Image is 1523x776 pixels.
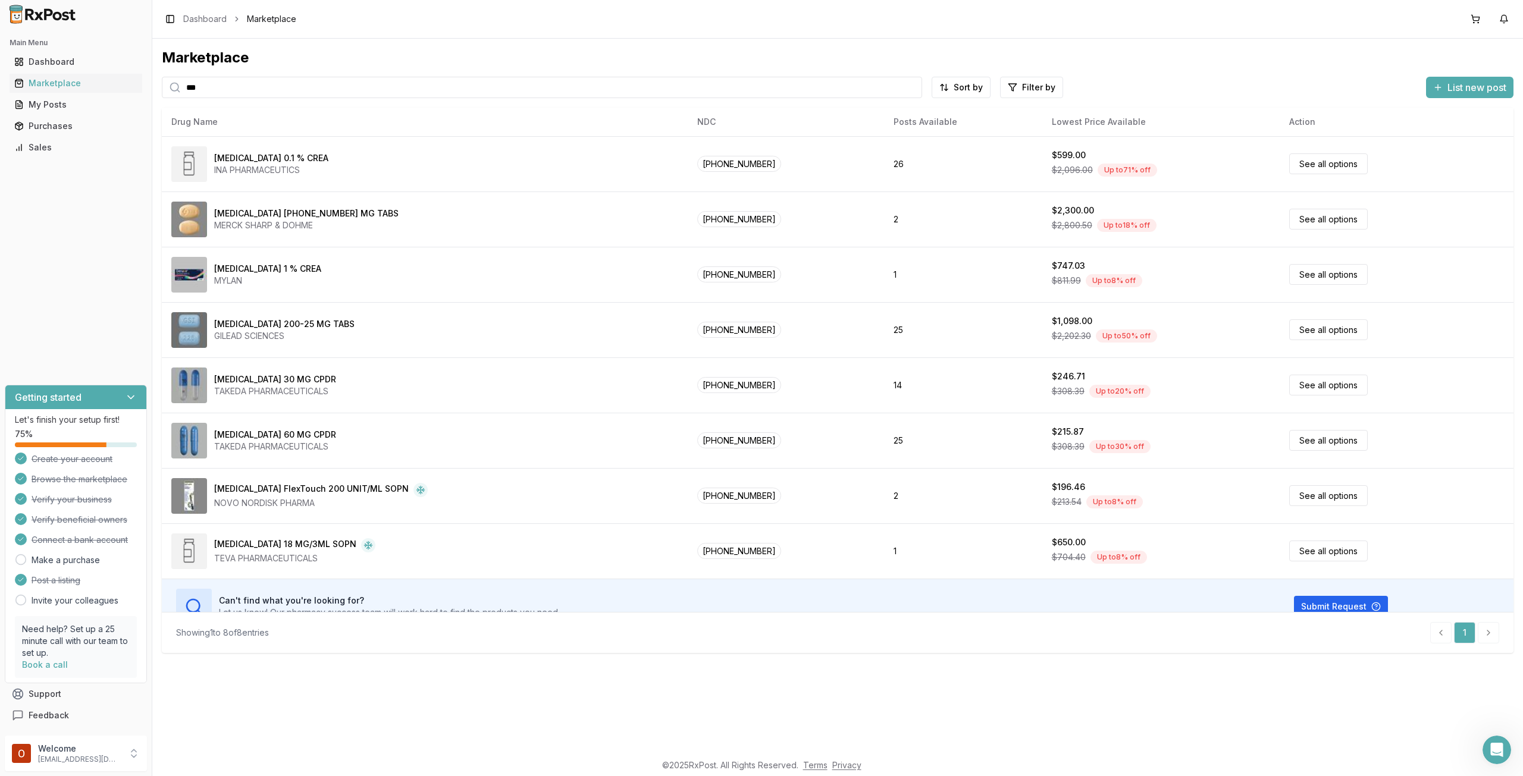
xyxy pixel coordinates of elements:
a: Dashboard [10,51,142,73]
div: Dashboard [14,56,137,68]
span: $2,800.50 [1052,219,1092,231]
a: Privacy [832,760,861,770]
div: Up to 20 % off [1089,385,1151,398]
div: Sales [14,142,137,153]
p: Welcome [38,743,121,755]
a: See all options [1289,209,1368,230]
th: Action [1280,108,1513,136]
button: My Posts [5,95,147,114]
div: [MEDICAL_DATA] 1 % CREA [214,263,321,275]
span: [PHONE_NUMBER] [697,377,781,393]
td: 2 [884,468,1042,523]
div: $747.03 [1052,260,1085,272]
span: Browse the marketplace [32,473,127,485]
div: Up to 8 % off [1086,495,1143,508]
nav: pagination [1430,622,1499,643]
a: 1 [1454,622,1475,643]
div: MERCK SHARP & DOHME [214,219,399,231]
span: [PHONE_NUMBER] [697,211,781,227]
td: 26 [884,136,1042,191]
a: Terms [803,760,828,770]
a: See all options [1289,375,1368,395]
img: Descovy 200-25 MG TABS [171,312,207,348]
div: Purchases [14,120,137,132]
span: $2,096.00 [1052,164,1093,176]
a: Sales [10,137,142,158]
td: 14 [884,357,1042,413]
span: $213.54 [1052,496,1082,508]
div: [MEDICAL_DATA] 60 MG CPDR [214,429,336,441]
button: Sales [5,138,147,157]
button: Submit Request [1294,596,1388,617]
div: Marketplace [14,77,137,89]
div: NOVO NORDISK PHARMA [214,497,428,509]
span: $2,202.30 [1052,330,1091,342]
span: Verify beneficial owners [32,514,127,526]
td: 25 [884,413,1042,468]
div: [MEDICAL_DATA] 0.1 % CREA [214,152,328,164]
div: Up to 71 % off [1098,164,1157,177]
div: [MEDICAL_DATA] 200-25 MG TABS [214,318,355,330]
div: INA PHARMACEUTICS [214,164,328,176]
button: Dashboard [5,52,147,71]
div: [MEDICAL_DATA] 18 MG/3ML SOPN [214,538,356,552]
span: [PHONE_NUMBER] [697,488,781,504]
button: Sort by [932,77,991,98]
div: TAKEDA PHARMACEUTICALS [214,385,336,397]
td: 1 [884,523,1042,579]
img: User avatar [12,744,31,763]
div: Up to 8 % off [1090,551,1147,564]
div: [MEDICAL_DATA] FlexTouch 200 UNIT/ML SOPN [214,483,409,497]
button: Purchases [5,117,147,136]
div: $2,300.00 [1052,205,1094,216]
button: Support [5,683,147,705]
span: 75 % [15,428,33,440]
span: Create your account [32,453,112,465]
div: $215.87 [1052,426,1084,438]
img: Denavir 1 % CREA [171,257,207,293]
span: Post a listing [32,574,80,586]
a: Invite your colleagues [32,595,118,607]
a: Dashboard [183,13,227,25]
p: Let's finish your setup first! [15,414,137,426]
button: Feedback [5,705,147,726]
th: NDC [688,108,884,136]
div: [MEDICAL_DATA] [PHONE_NUMBER] MG TABS [214,208,399,219]
td: 25 [884,302,1042,357]
img: Insulin Degludec FlexTouch 200 UNIT/ML SOPN [171,478,207,514]
a: See all options [1289,485,1368,506]
span: $308.39 [1052,441,1085,453]
a: Marketplace [10,73,142,94]
span: Filter by [1022,81,1055,93]
span: [PHONE_NUMBER] [697,432,781,448]
td: 2 [884,191,1042,247]
div: My Posts [14,99,137,111]
span: Verify your business [32,494,112,505]
a: See all options [1289,153,1368,174]
span: Feedback [29,709,69,721]
div: Up to 30 % off [1089,440,1151,453]
a: Purchases [10,115,142,137]
img: Dexilant 60 MG CPDR [171,423,207,458]
th: Drug Name [162,108,688,136]
th: Lowest Price Available [1042,108,1280,136]
h2: Main Menu [10,38,142,48]
div: Marketplace [162,48,1513,67]
th: Posts Available [884,108,1042,136]
p: Let us know! Our pharmacy success team will work hard to find the products you need. [219,607,560,618]
a: See all options [1289,264,1368,285]
div: $196.46 [1052,481,1085,493]
span: List new post [1447,80,1506,95]
div: Up to 8 % off [1086,274,1142,287]
span: [PHONE_NUMBER] [697,266,781,282]
img: Delstrigo 100-300-300 MG TABS [171,202,207,237]
div: MYLAN [214,275,321,287]
a: My Posts [10,94,142,115]
a: List new post [1426,83,1513,95]
div: Up to 18 % off [1097,219,1157,232]
button: Filter by [1000,77,1063,98]
img: RxPost Logo [5,5,81,24]
td: 1 [884,247,1042,302]
h3: Can't find what you're looking for? [219,595,560,607]
a: Book a call [22,659,68,670]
